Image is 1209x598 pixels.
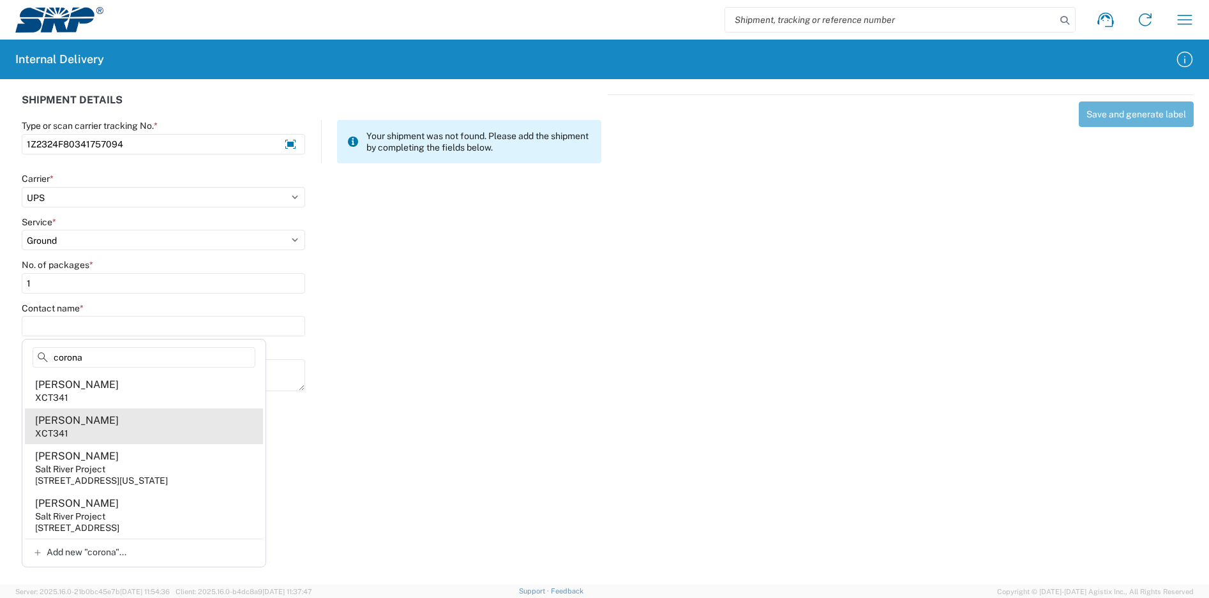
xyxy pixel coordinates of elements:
span: [DATE] 11:37:47 [262,588,312,595]
h2: Internal Delivery [15,52,104,67]
div: [STREET_ADDRESS][US_STATE] [35,475,168,486]
input: Shipment, tracking or reference number [725,8,1056,32]
span: Add new "corona"... [47,546,126,558]
div: [PERSON_NAME] [35,449,119,463]
a: Feedback [551,587,583,595]
label: No. of packages [22,259,93,271]
div: Salt River Project [35,511,105,522]
div: XCT341 [35,428,68,439]
span: Your shipment was not found. Please add the shipment by completing the fields below. [366,130,592,153]
span: [DATE] 11:54:36 [120,588,170,595]
label: Service [22,216,56,228]
label: Carrier [22,173,54,184]
div: [STREET_ADDRESS] [35,522,119,534]
label: Type or scan carrier tracking No. [22,120,158,131]
span: Client: 2025.16.0-b4dc8a9 [176,588,312,595]
img: srp [15,7,103,33]
div: [PERSON_NAME] [35,497,119,511]
div: XCT341 [35,392,68,403]
label: Contact name [22,303,84,314]
div: SHIPMENT DETAILS [22,94,601,120]
div: Salt River Project [35,463,105,475]
span: Server: 2025.16.0-21b0bc45e7b [15,588,170,595]
div: [PERSON_NAME] [35,414,119,428]
span: Copyright © [DATE]-[DATE] Agistix Inc., All Rights Reserved [997,586,1194,597]
a: Support [519,587,551,595]
div: [PERSON_NAME] [35,378,119,392]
